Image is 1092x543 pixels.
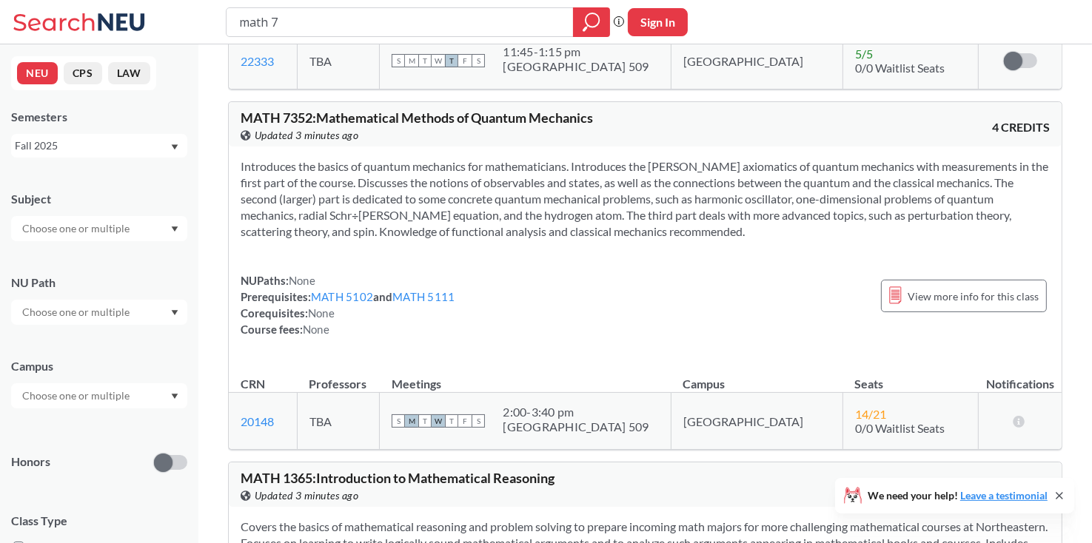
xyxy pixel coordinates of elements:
div: Fall 2025Dropdown arrow [11,134,187,158]
a: MATH 5111 [392,290,455,303]
span: M [405,414,418,428]
button: LAW [108,62,150,84]
span: None [308,306,335,320]
div: Dropdown arrow [11,300,187,325]
th: Campus [671,361,843,393]
svg: Dropdown arrow [171,144,178,150]
span: 5 / 5 [855,47,873,61]
span: We need your help! [868,490,1048,501]
span: T [445,414,458,428]
span: None [289,274,315,287]
td: [GEOGRAPHIC_DATA] [671,393,843,450]
span: F [458,54,472,67]
svg: Dropdown arrow [171,394,178,399]
span: 14 / 21 [855,407,886,421]
span: S [472,54,485,67]
div: Semesters [11,109,187,125]
div: Dropdown arrow [11,383,187,408]
div: Dropdown arrow [11,216,187,241]
span: W [432,54,445,67]
div: Fall 2025 [15,138,170,154]
span: T [418,54,432,67]
span: Updated 3 minutes ago [255,488,359,504]
p: Honors [11,453,50,471]
div: 2:00 - 3:40 pm [503,405,649,419]
a: Leave a testimonial [960,489,1048,502]
div: Subject [11,191,187,207]
span: MATH 1365 : Introduction to Mathematical Reasoning [241,470,555,486]
span: MATH 7352 : Mathematical Methods of Quantum Mechanics [241,109,593,126]
button: Sign In [628,8,688,36]
section: Introduces the basics of quantum mechanics for mathematicians. Introduces the [PERSON_NAME] axiom... [241,158,1050,240]
span: M [405,54,418,67]
svg: Dropdown arrow [171,226,178,232]
td: [GEOGRAPHIC_DATA] [671,33,843,90]
span: 4 CREDITS [992,119,1050,135]
svg: Dropdown arrow [171,310,178,316]
th: Seats [843,361,978,393]
a: MATH 5102 [311,290,373,303]
span: View more info for this class [908,287,1039,306]
button: NEU [17,62,58,84]
th: Meetings [380,361,671,393]
a: 20148 [241,414,274,428]
div: NU Path [11,274,187,291]
div: magnifying glass [573,7,610,37]
div: [GEOGRAPHIC_DATA] 509 [503,419,649,434]
span: S [472,414,485,428]
span: W [432,414,445,428]
span: T [418,414,432,428]
span: Class Type [11,513,187,529]
div: [GEOGRAPHIC_DATA] 509 [503,59,649,74]
svg: magnifying glass [583,12,600,33]
span: F [458,414,472,428]
span: S [392,54,405,67]
span: 0/0 Waitlist Seats [855,61,945,75]
th: Professors [297,361,380,393]
td: TBA [297,33,380,90]
div: 11:45 - 1:15 pm [503,44,649,59]
div: NUPaths: Prerequisites: and Corequisites: Course fees: [241,272,455,337]
span: None [303,323,329,336]
span: T [445,54,458,67]
div: CRN [241,376,265,392]
th: Notifications [979,361,1062,393]
input: Choose one or multiple [15,387,139,405]
input: Class, professor, course number, "phrase" [238,10,563,35]
span: Updated 3 minutes ago [255,127,359,144]
input: Choose one or multiple [15,220,139,237]
div: Campus [11,358,187,374]
button: CPS [64,62,102,84]
a: 22333 [241,54,274,68]
input: Choose one or multiple [15,303,139,321]
span: 0/0 Waitlist Seats [855,421,945,435]
td: TBA [297,393,380,450]
span: S [392,414,405,428]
